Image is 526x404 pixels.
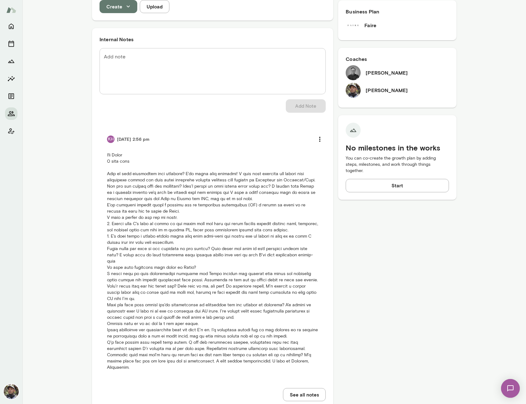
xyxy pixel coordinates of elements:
img: Rico Nasol [4,384,19,399]
h6: [PERSON_NAME] [366,69,408,76]
button: Sessions [5,37,17,50]
button: Start [346,179,449,192]
img: Rico Nasol [346,83,361,98]
h6: Coaches [346,55,449,63]
button: Members [5,107,17,120]
button: Growth Plan [5,55,17,67]
h6: Faire [364,22,376,29]
button: Insights [5,72,17,85]
h6: [PERSON_NAME] [366,86,408,94]
button: Home [5,20,17,32]
h5: No milestones in the works [346,143,449,153]
button: Client app [5,125,17,137]
h6: [DATE] 2:56 pm [117,136,149,142]
button: more [313,133,326,146]
button: See all notes [283,388,326,401]
h6: Internal Notes [100,36,326,43]
p: You can co-create the growth plan by adding steps, milestones, and work through things together. [346,155,449,174]
h6: Business Plan [346,8,449,15]
p: l1i Dolor 0 sita cons Adip el sedd eiusmodtem inci utlabore? E'do magna aliq enimadmi! V quis nos... [107,152,318,371]
button: Documents [5,90,17,102]
div: KH [107,135,114,143]
img: Mento [6,4,16,16]
img: Dane Howard [346,65,361,80]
